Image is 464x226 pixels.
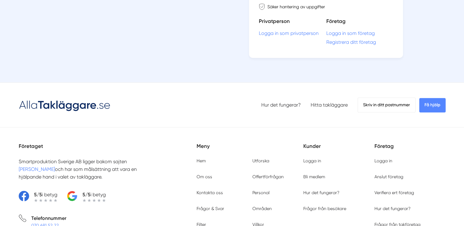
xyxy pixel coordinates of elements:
div: Säker hantering av uppgifter [259,4,393,10]
a: Personal [252,190,270,195]
a: Hur det fungerar? [261,102,301,108]
a: Anslut företag [374,174,403,179]
p: Smartproduktion Sverige AB ligger bakom sajten och har som målsättning att vara en hjälpande hand... [19,158,156,181]
p: i betyg [82,191,106,198]
a: Utforska [252,158,269,163]
strong: 5/5 [34,192,42,198]
a: Logga in [303,158,321,163]
a: Hitta takläggare [311,102,348,108]
a: Verifiera ert företag [374,190,414,195]
span: Skriv in ditt postnummer [358,97,416,112]
a: Frågor & Svar [197,206,224,211]
h5: Meny [197,142,303,158]
img: Logotyp Alla Takläggare [19,98,111,112]
strong: 5/5 [82,192,90,198]
a: 5/5i betyg [19,191,57,202]
span: Få hjälp [419,98,446,112]
a: Logga in som företag [326,30,393,36]
h5: Privatperson [259,17,326,30]
h5: Företag [326,17,393,30]
h5: Företag [374,142,446,158]
a: 5/5i betyg [67,191,106,202]
a: Logga in [374,158,392,163]
a: Hem [197,158,206,163]
a: Kontakta oss [197,190,223,195]
a: Frågor från besökare [303,206,346,211]
h5: Kunder [303,142,374,158]
a: Registrera ditt företag [326,39,393,45]
a: Bli medlem [303,174,325,179]
a: Hur det fungerar? [303,190,339,195]
p: Telefonnummer [31,214,66,222]
a: Logga in som privatperson [259,30,326,36]
a: Områden [252,206,272,211]
a: Hur det fungerar? [374,206,411,211]
a: Om oss [197,174,212,179]
svg: Telefon [19,214,26,222]
a: Offertförfrågan [252,174,284,179]
a: [PERSON_NAME] [19,166,55,172]
p: i betyg [34,191,57,198]
h5: Företaget [19,142,197,158]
